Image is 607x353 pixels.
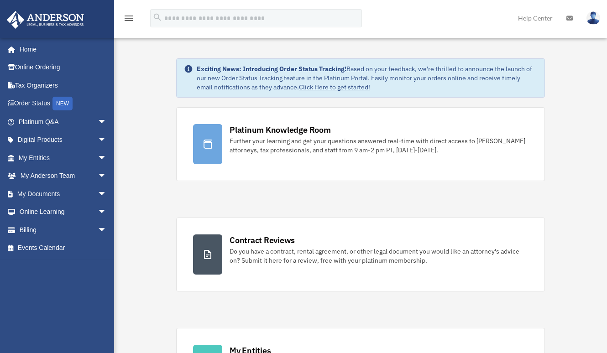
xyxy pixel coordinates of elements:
a: My Entitiesarrow_drop_down [6,149,120,167]
a: Click Here to get started! [299,83,370,91]
span: arrow_drop_down [98,185,116,203]
a: Events Calendar [6,239,120,257]
a: Platinum Q&Aarrow_drop_down [6,113,120,131]
span: arrow_drop_down [98,167,116,186]
div: Further your learning and get your questions answered real-time with direct access to [PERSON_NAM... [230,136,528,155]
span: arrow_drop_down [98,149,116,167]
a: My Anderson Teamarrow_drop_down [6,167,120,185]
img: Anderson Advisors Platinum Portal [4,11,87,29]
a: Tax Organizers [6,76,120,94]
a: Online Learningarrow_drop_down [6,203,120,221]
a: menu [123,16,134,24]
a: Billingarrow_drop_down [6,221,120,239]
img: User Pic [586,11,600,25]
i: search [152,12,162,22]
a: Contract Reviews Do you have a contract, rental agreement, or other legal document you would like... [176,218,545,291]
div: NEW [52,97,73,110]
div: Contract Reviews [230,234,295,246]
span: arrow_drop_down [98,131,116,150]
div: Based on your feedback, we're thrilled to announce the launch of our new Order Status Tracking fe... [197,64,537,92]
a: Platinum Knowledge Room Further your learning and get your questions answered real-time with dire... [176,107,545,181]
a: Digital Productsarrow_drop_down [6,131,120,149]
span: arrow_drop_down [98,221,116,239]
a: Order StatusNEW [6,94,120,113]
div: Do you have a contract, rental agreement, or other legal document you would like an attorney's ad... [230,247,528,265]
span: arrow_drop_down [98,203,116,222]
i: menu [123,13,134,24]
strong: Exciting News: Introducing Order Status Tracking! [197,65,346,73]
a: Online Ordering [6,58,120,77]
a: Home [6,40,116,58]
a: My Documentsarrow_drop_down [6,185,120,203]
span: arrow_drop_down [98,113,116,131]
div: Platinum Knowledge Room [230,124,331,135]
